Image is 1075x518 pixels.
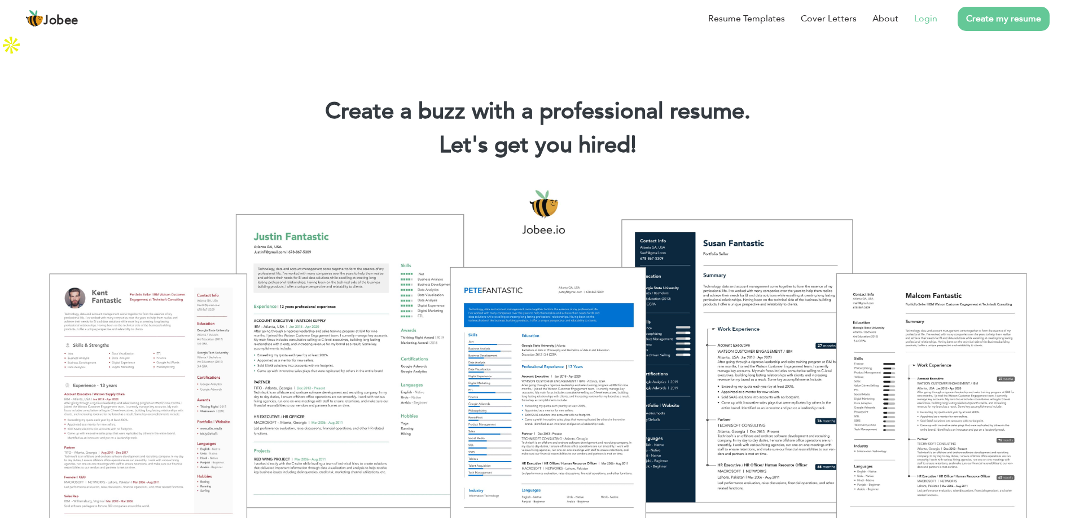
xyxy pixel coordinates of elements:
a: About [872,12,898,25]
a: Cover Letters [801,12,857,25]
a: Resume Templates [708,12,785,25]
span: get you hired! [494,130,637,161]
a: Create my resume [958,7,1050,31]
span: | [631,130,636,161]
a: Login [914,12,937,25]
h1: Create a buzz with a professional resume. [17,97,1058,126]
h2: Let's [17,131,1058,160]
span: Jobee [43,15,78,27]
img: jobee.io [25,10,43,28]
a: Jobee [25,10,78,28]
